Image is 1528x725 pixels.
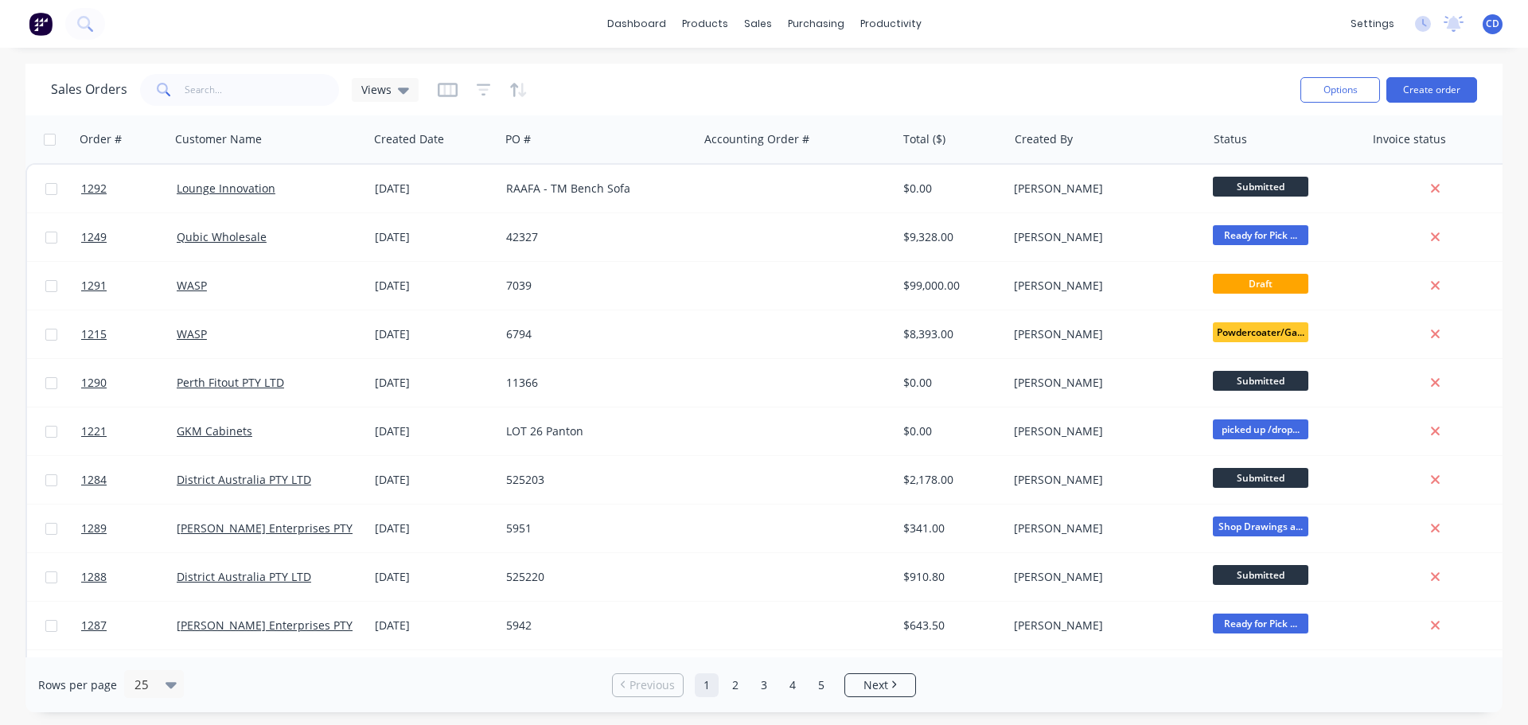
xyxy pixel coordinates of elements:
[1014,569,1191,585] div: [PERSON_NAME]
[809,673,833,697] a: Page 5
[1015,131,1073,147] div: Created By
[781,673,805,697] a: Page 4
[361,81,392,98] span: Views
[374,131,444,147] div: Created Date
[852,12,930,36] div: productivity
[81,553,177,601] a: 1288
[175,131,262,147] div: Customer Name
[1213,225,1308,245] span: Ready for Pick ...
[81,310,177,358] a: 1215
[177,569,311,584] a: District Australia PTY LTD
[81,520,107,536] span: 1289
[1213,274,1308,294] span: Draft
[81,359,177,407] a: 1290
[695,673,719,697] a: Page 1 is your current page
[1014,229,1191,245] div: [PERSON_NAME]
[723,673,747,697] a: Page 2
[81,181,107,197] span: 1292
[1213,322,1308,342] span: Powdercoater/Ga...
[1014,618,1191,633] div: [PERSON_NAME]
[1213,468,1308,488] span: Submitted
[1213,516,1308,536] span: Shop Drawings a...
[375,472,493,488] div: [DATE]
[38,677,117,693] span: Rows per page
[1386,77,1477,103] button: Create order
[81,165,177,212] a: 1292
[903,375,996,391] div: $0.00
[903,181,996,197] div: $0.00
[613,677,683,693] a: Previous page
[1213,565,1308,585] span: Submitted
[1213,419,1308,439] span: picked up /drop...
[903,520,996,536] div: $341.00
[506,278,683,294] div: 7039
[1014,278,1191,294] div: [PERSON_NAME]
[606,673,922,697] ul: Pagination
[780,12,852,36] div: purchasing
[375,375,493,391] div: [DATE]
[81,472,107,488] span: 1284
[375,326,493,342] div: [DATE]
[506,181,683,197] div: RAAFA - TM Bench Sofa
[375,569,493,585] div: [DATE]
[1214,131,1247,147] div: Status
[1014,520,1191,536] div: [PERSON_NAME]
[375,181,493,197] div: [DATE]
[1014,326,1191,342] div: [PERSON_NAME]
[81,213,177,261] a: 1249
[177,229,267,244] a: Qubic Wholesale
[1373,131,1446,147] div: Invoice status
[51,82,127,97] h1: Sales Orders
[506,326,683,342] div: 6794
[1014,375,1191,391] div: [PERSON_NAME]
[81,407,177,455] a: 1221
[177,181,275,196] a: Lounge Innovation
[185,74,340,106] input: Search...
[177,375,284,390] a: Perth Fitout PTY LTD
[506,520,683,536] div: 5951
[80,131,122,147] div: Order #
[506,423,683,439] div: LOT 26 Panton
[506,375,683,391] div: 11366
[630,677,675,693] span: Previous
[1014,181,1191,197] div: [PERSON_NAME]
[177,326,207,341] a: WASP
[81,262,177,310] a: 1291
[81,602,177,649] a: 1287
[177,278,207,293] a: WASP
[81,229,107,245] span: 1249
[177,423,252,439] a: GKM Cabinets
[506,472,683,488] div: 525203
[81,423,107,439] span: 1221
[903,569,996,585] div: $910.80
[1014,423,1191,439] div: [PERSON_NAME]
[81,505,177,552] a: 1289
[863,677,888,693] span: Next
[29,12,53,36] img: Factory
[177,618,376,633] a: [PERSON_NAME] Enterprises PTY LTD
[81,650,177,698] a: 1286
[375,618,493,633] div: [DATE]
[81,278,107,294] span: 1291
[506,229,683,245] div: 42327
[375,278,493,294] div: [DATE]
[1300,77,1380,103] button: Options
[81,618,107,633] span: 1287
[903,229,996,245] div: $9,328.00
[1343,12,1402,36] div: settings
[1213,371,1308,391] span: Submitted
[81,326,107,342] span: 1215
[1014,472,1191,488] div: [PERSON_NAME]
[903,472,996,488] div: $2,178.00
[903,326,996,342] div: $8,393.00
[177,520,376,536] a: [PERSON_NAME] Enterprises PTY LTD
[903,618,996,633] div: $643.50
[505,131,531,147] div: PO #
[1486,17,1499,31] span: CD
[81,569,107,585] span: 1288
[704,131,809,147] div: Accounting Order #
[506,569,683,585] div: 525220
[177,472,311,487] a: District Australia PTY LTD
[81,375,107,391] span: 1290
[375,520,493,536] div: [DATE]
